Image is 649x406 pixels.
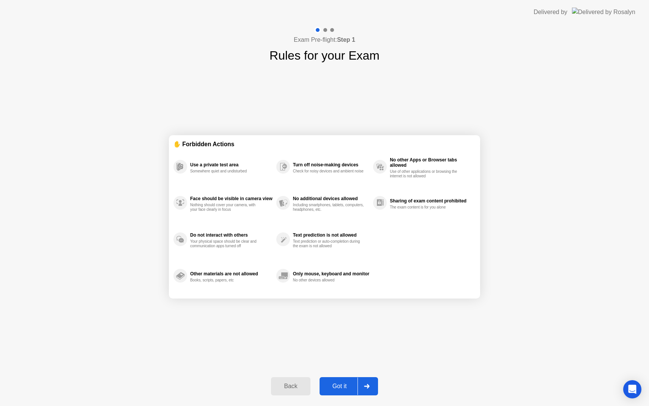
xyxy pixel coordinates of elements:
[337,36,355,43] b: Step 1
[534,8,567,17] div: Delivered by
[322,383,358,390] div: Got it
[390,198,472,204] div: Sharing of exam content prohibited
[269,46,380,65] h1: Rules for your Exam
[320,377,378,395] button: Got it
[190,203,262,212] div: Nothing should cover your camera, with your face clearly in focus
[293,169,365,174] div: Check for noisy devices and ambient noise
[390,169,462,179] div: Use of other applications or browsing the internet is not allowed
[190,239,262,248] div: Your physical space should be clear and communication apps turned off
[271,377,310,395] button: Back
[173,140,476,148] div: ✋ Forbidden Actions
[190,232,273,238] div: Do not interact with others
[390,157,472,168] div: No other Apps or Browser tabs allowed
[293,239,365,248] div: Text prediction or auto-completion during the exam is not allowed
[293,196,369,201] div: No additional devices allowed
[190,278,262,283] div: Books, scripts, papers, etc
[293,271,369,276] div: Only mouse, keyboard and monitor
[293,232,369,238] div: Text prediction is not allowed
[293,278,365,283] div: No other devices allowed
[190,162,273,167] div: Use a private test area
[190,271,273,276] div: Other materials are not allowed
[294,35,355,44] h4: Exam Pre-flight:
[190,196,273,201] div: Face should be visible in camera view
[293,203,365,212] div: Including smartphones, tablets, computers, headphones, etc.
[293,162,369,167] div: Turn off noise-making devices
[390,205,462,210] div: The exam content is for you alone
[190,169,262,174] div: Somewhere quiet and undisturbed
[572,8,635,16] img: Delivered by Rosalyn
[273,383,308,390] div: Back
[623,380,641,398] div: Open Intercom Messenger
